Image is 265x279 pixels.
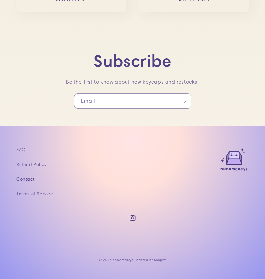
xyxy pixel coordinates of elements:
[16,172,34,187] a: Contact
[16,187,53,201] a: Terms of Service
[135,258,166,262] a: Powered by Shopify
[29,50,236,71] h2: Subscribe
[113,258,133,262] a: nonamekeys
[16,157,46,172] a: Refund Policy
[16,146,26,157] a: FAQ
[177,93,191,109] button: Subscribe
[29,77,236,87] p: Be the first to know about new keycaps and restocks.
[99,258,133,262] small: © 2025,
